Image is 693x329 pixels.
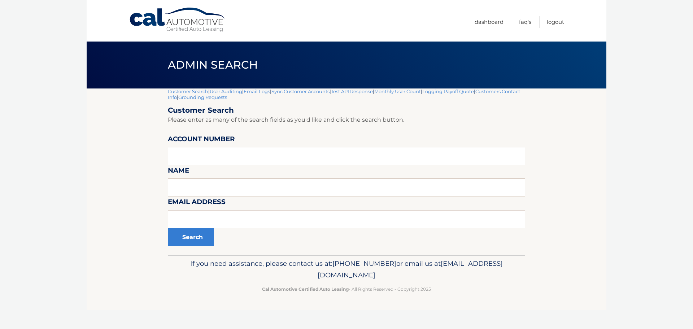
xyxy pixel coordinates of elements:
[332,259,396,268] span: [PHONE_NUMBER]
[168,165,189,178] label: Name
[168,196,226,210] label: Email Address
[168,58,258,72] span: Admin Search
[168,106,525,115] h2: Customer Search
[547,16,564,28] a: Logout
[331,88,373,94] a: Test API Response
[262,286,349,292] strong: Cal Automotive Certified Auto Leasing
[173,258,520,281] p: If you need assistance, please contact us at: or email us at
[168,88,525,255] div: | | | | | | | |
[168,228,214,246] button: Search
[422,88,474,94] a: Logging Payoff Quote
[271,88,330,94] a: Sync Customer Accounts
[374,88,421,94] a: Monthly User Count
[168,115,525,125] p: Please enter as many of the search fields as you'd like and click the search button.
[519,16,531,28] a: FAQ's
[475,16,504,28] a: Dashboard
[173,285,520,293] p: - All Rights Reserved - Copyright 2025
[178,94,227,100] a: Grounding Requests
[244,88,270,94] a: Email Logs
[168,134,235,147] label: Account Number
[168,88,208,94] a: Customer Search
[210,88,242,94] a: User Auditing
[129,7,226,33] a: Cal Automotive
[168,88,520,100] a: Customers Contact Info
